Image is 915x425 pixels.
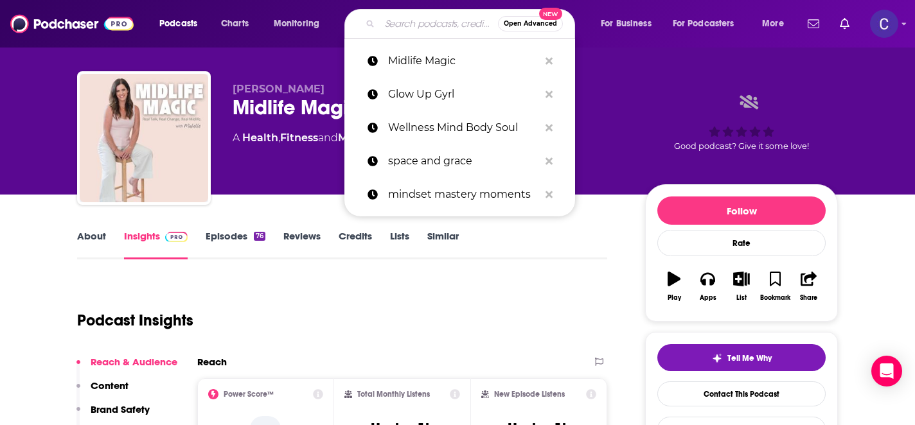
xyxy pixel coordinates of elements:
[498,16,563,31] button: Open AdvancedNew
[792,263,826,309] button: Share
[800,294,817,302] div: Share
[657,263,691,309] button: Play
[700,294,716,302] div: Apps
[197,356,227,368] h2: Reach
[76,356,177,379] button: Reach & Audience
[390,230,409,259] a: Lists
[278,132,280,144] span: ,
[77,230,106,259] a: About
[339,230,372,259] a: Credits
[673,15,734,33] span: For Podcasters
[762,15,784,33] span: More
[344,178,575,211] a: mindset mastery moments
[870,10,898,38] button: Show profile menu
[265,13,336,34] button: open menu
[388,44,539,78] p: Midlife Magic
[803,13,824,35] a: Show notifications dropdown
[357,9,587,39] div: Search podcasts, credits, & more...
[165,232,188,242] img: Podchaser Pro
[388,178,539,211] p: mindset mastery moments
[224,390,274,399] h2: Power Score™
[657,344,826,371] button: tell me why sparkleTell Me Why
[871,356,902,386] div: Open Intercom Messenger
[657,381,826,406] a: Contact This Podcast
[318,132,338,144] span: and
[91,379,129,392] p: Content
[338,132,414,144] a: Mental Health
[664,13,753,34] button: open menu
[870,10,898,38] span: Logged in as publicityxxtina
[344,144,575,178] a: space and grace
[10,12,134,36] img: Podchaser - Follow, Share and Rate Podcasts
[344,78,575,111] a: Glow Up Gyrl
[427,230,459,259] a: Similar
[76,379,129,403] button: Content
[233,83,324,95] span: [PERSON_NAME]
[91,403,150,415] p: Brand Safety
[601,15,652,33] span: For Business
[242,132,278,144] a: Health
[344,111,575,144] a: Wellness Mind Body Soul
[725,263,758,309] button: List
[388,111,539,144] p: Wellness Mind Body Soul
[159,15,197,33] span: Podcasts
[753,13,800,34] button: open menu
[77,311,193,330] h1: Podcast Insights
[91,356,177,368] p: Reach & Audience
[712,353,722,363] img: tell me why sparkle
[221,15,249,33] span: Charts
[691,263,724,309] button: Apps
[274,15,319,33] span: Monitoring
[233,130,455,146] div: A podcast
[357,390,430,399] h2: Total Monthly Listens
[150,13,214,34] button: open menu
[206,230,265,259] a: Episodes76
[760,294,790,302] div: Bookmark
[835,13,855,35] a: Show notifications dropdown
[539,8,562,20] span: New
[283,230,321,259] a: Reviews
[657,230,826,256] div: Rate
[280,132,318,144] a: Fitness
[80,74,208,202] img: Midlife Magic
[388,78,539,111] p: Glow Up Gyrl
[388,144,539,178] p: space and grace
[213,13,256,34] a: Charts
[674,141,809,151] span: Good podcast? Give it some love!
[380,13,498,34] input: Search podcasts, credits, & more...
[657,196,826,225] button: Follow
[494,390,565,399] h2: New Episode Listens
[254,232,265,241] div: 76
[727,353,772,363] span: Tell Me Why
[592,13,668,34] button: open menu
[668,294,681,302] div: Play
[344,44,575,78] a: Midlife Magic
[124,230,188,259] a: InsightsPodchaser Pro
[736,294,747,302] div: List
[870,10,898,38] img: User Profile
[758,263,792,309] button: Bookmark
[504,21,557,27] span: Open Advanced
[645,83,838,162] div: Good podcast? Give it some love!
